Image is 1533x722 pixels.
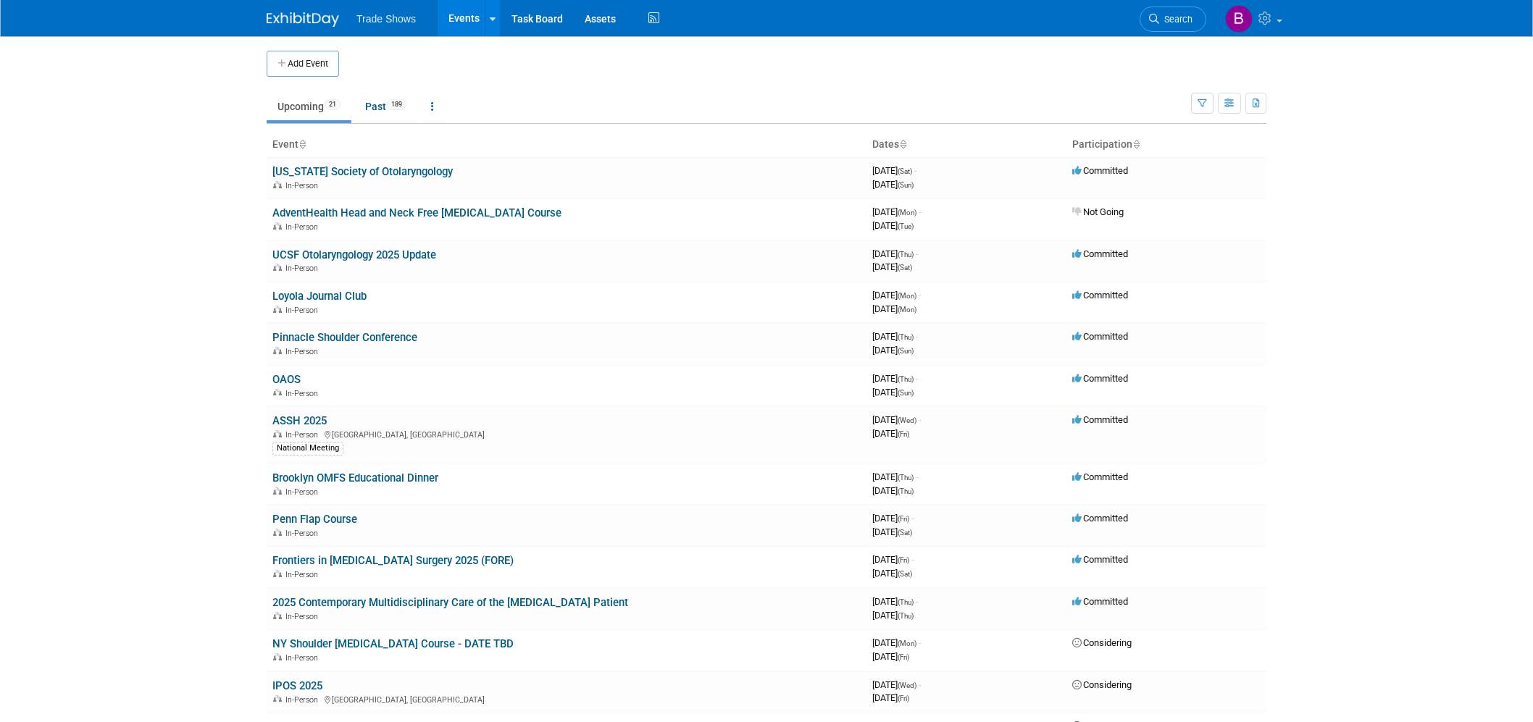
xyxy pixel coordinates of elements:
[272,596,628,609] a: 2025 Contemporary Multidisciplinary Care of the [MEDICAL_DATA] Patient
[285,181,322,190] span: In-Person
[1072,206,1124,217] span: Not Going
[1132,138,1140,150] a: Sort by Participation Type
[267,133,866,157] th: Event
[919,290,921,301] span: -
[1140,7,1206,32] a: Search
[273,222,282,230] img: In-Person Event
[872,345,914,356] span: [DATE]
[273,487,282,495] img: In-Person Event
[898,681,916,689] span: (Wed)
[872,179,914,190] span: [DATE]
[872,303,916,314] span: [DATE]
[273,612,282,619] img: In-Person Event
[872,526,912,537] span: [DATE]
[898,430,909,438] span: (Fri)
[1072,373,1128,384] span: Committed
[272,693,861,705] div: [GEOGRAPHIC_DATA], [GEOGRAPHIC_DATA]
[354,93,417,120] a: Past189
[1072,637,1132,648] span: Considering
[273,264,282,271] img: In-Person Event
[272,637,514,650] a: NY Shoulder [MEDICAL_DATA] Course - DATE TBD
[898,474,914,482] span: (Thu)
[872,596,918,607] span: [DATE]
[1072,165,1128,176] span: Committed
[325,99,341,110] span: 21
[267,93,351,120] a: Upcoming21
[872,373,918,384] span: [DATE]
[273,653,282,660] img: In-Person Event
[898,653,909,661] span: (Fri)
[272,471,438,484] a: Brooklyn OMFS Educational Dinner
[872,290,921,301] span: [DATE]
[1072,471,1128,482] span: Committed
[1072,290,1128,301] span: Committed
[872,692,909,703] span: [DATE]
[916,373,918,384] span: -
[872,554,914,565] span: [DATE]
[916,331,918,342] span: -
[285,222,322,232] span: In-Person
[898,181,914,189] span: (Sun)
[898,333,914,341] span: (Thu)
[916,596,918,607] span: -
[872,261,912,272] span: [DATE]
[272,679,322,692] a: IPOS 2025
[898,639,916,647] span: (Mon)
[285,347,322,356] span: In-Person
[898,515,909,523] span: (Fri)
[272,442,343,455] div: National Meeting
[898,264,912,272] span: (Sat)
[1072,554,1128,565] span: Committed
[898,292,916,300] span: (Mon)
[898,598,914,606] span: (Thu)
[272,165,453,178] a: [US_STATE] Society of Otolaryngology
[914,165,916,176] span: -
[898,416,916,424] span: (Wed)
[872,610,914,621] span: [DATE]
[272,414,327,427] a: ASSH 2025
[285,306,322,315] span: In-Person
[1072,248,1128,259] span: Committed
[387,99,406,110] span: 189
[285,612,322,621] span: In-Person
[1072,596,1128,607] span: Committed
[285,695,322,705] span: In-Person
[1066,133,1266,157] th: Participation
[1072,414,1128,425] span: Committed
[1159,14,1192,25] span: Search
[872,568,912,579] span: [DATE]
[898,306,916,314] span: (Mon)
[872,414,921,425] span: [DATE]
[911,554,914,565] span: -
[285,430,322,440] span: In-Person
[866,133,1066,157] th: Dates
[872,165,916,176] span: [DATE]
[898,529,912,537] span: (Sat)
[872,513,914,524] span: [DATE]
[267,12,339,27] img: ExhibitDay
[272,513,357,526] a: Penn Flap Course
[267,51,339,77] button: Add Event
[272,554,514,567] a: Frontiers in [MEDICAL_DATA] Surgery 2025 (FORE)
[898,209,916,217] span: (Mon)
[272,206,561,219] a: AdventHealth Head and Neck Free [MEDICAL_DATA] Course
[285,487,322,497] span: In-Person
[1225,5,1253,33] img: Becca Rensi
[272,428,861,440] div: [GEOGRAPHIC_DATA], [GEOGRAPHIC_DATA]
[919,679,921,690] span: -
[898,375,914,383] span: (Thu)
[285,653,322,663] span: In-Person
[285,529,322,538] span: In-Person
[872,428,909,439] span: [DATE]
[273,570,282,577] img: In-Person Event
[898,347,914,355] span: (Sun)
[272,248,436,261] a: UCSF Otolaryngology 2025 Update
[272,290,367,303] a: Loyola Journal Club
[872,331,918,342] span: [DATE]
[898,694,909,702] span: (Fri)
[872,471,918,482] span: [DATE]
[919,414,921,425] span: -
[898,167,912,175] span: (Sat)
[898,570,912,578] span: (Sat)
[898,487,914,495] span: (Thu)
